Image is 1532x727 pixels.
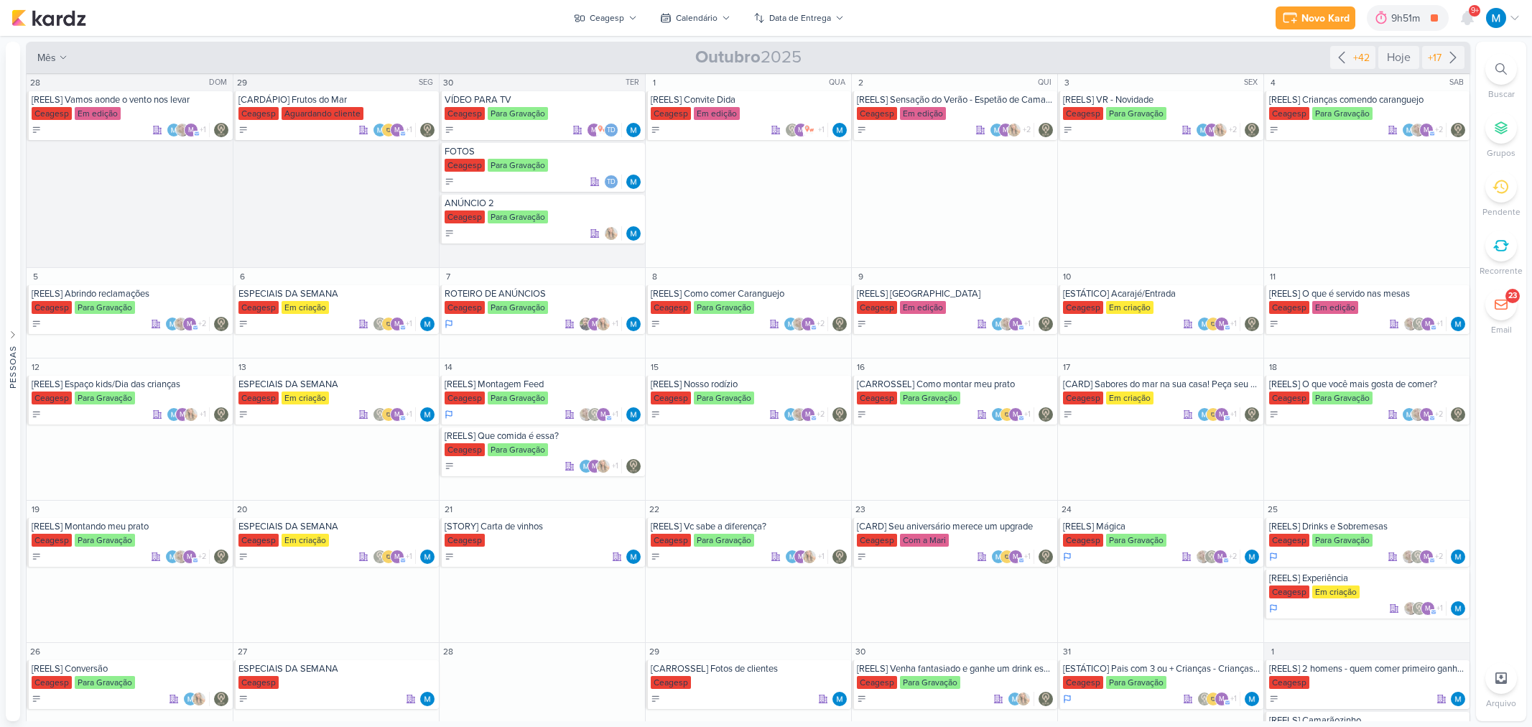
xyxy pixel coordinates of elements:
[1021,124,1031,136] span: +2
[373,317,416,331] div: Colaboradores: Leviê Agência de Marketing Digital, IDBOX - Agência de Design, mlegnaioli@gmail.co...
[857,125,867,135] div: A Fazer
[857,379,1054,390] div: [CARROSSEL] Como montar meu prato
[381,123,396,137] img: IDBOX - Agência de Design
[1269,392,1309,404] div: Ceagesp
[1266,360,1280,374] div: 18
[651,392,691,404] div: Ceagesp
[184,123,198,137] div: mlegnaioli@gmail.com
[420,407,435,422] img: MARIANA MIRANDA
[1402,123,1447,137] div: Colaboradores: MARIANA MIRANDA, Sarah Violante, mlegnaioli@gmail.com, Yasmin Yumi, Thais de carvalho
[1039,407,1053,422] img: Leviê Agência de Marketing Digital
[626,317,641,331] div: Responsável: MARIANA MIRANDA
[282,301,329,314] div: Em criação
[596,317,611,331] img: Yasmin Yumi
[1449,77,1468,88] div: SAB
[1204,123,1219,137] div: mlegnaioli@gmail.com
[647,75,661,90] div: 1
[238,107,279,120] div: Ceagesp
[1215,407,1229,422] div: mlegnaioli@gmail.com
[587,123,601,137] div: mlegnaioli@gmail.com
[445,318,453,330] div: Em Andamento
[238,288,436,300] div: ESPECIAIS DA SEMANA
[1063,301,1103,314] div: Ceagesp
[591,127,597,134] p: m
[1245,123,1259,137] div: Responsável: Leviê Agência de Marketing Digital
[647,360,661,374] div: 15
[1039,317,1053,331] img: Leviê Agência de Marketing Digital
[785,123,828,137] div: Colaboradores: Leviê Agência de Marketing Digital, mlegnaioli@gmail.com, ow se liga, Thais de car...
[1197,317,1212,331] img: MARIANA MIRANDA
[1403,317,1447,331] div: Colaboradores: Sarah Violante, Leviê Agência de Marketing Digital, mlegnaioli@gmail.com, Thais de...
[798,127,804,134] p: m
[6,42,20,721] button: Pessoas
[174,317,188,331] img: Sarah Violante
[579,317,593,331] img: Gabriel Bastos
[817,124,825,136] span: +1
[784,317,798,331] img: MARIANA MIRANDA
[214,407,228,422] div: Responsável: Leviê Agência de Marketing Digital
[792,407,807,422] img: Sarah Violante
[390,123,404,137] div: mlegnaioli@gmail.com
[626,175,641,189] img: MARIANA MIRANDA
[167,123,210,137] div: Colaboradores: MARIANA MIRANDA, Sarah Violante, mlegnaioli@gmail.com, Thais de carvalho
[607,127,616,134] p: Td
[1227,124,1237,136] span: +2
[1425,321,1431,328] p: m
[238,379,436,390] div: ESPECIAIS DA SEMANA
[1391,11,1424,26] div: 9h51m
[1434,124,1443,136] span: +2
[404,318,412,330] span: +1
[1063,288,1261,300] div: [ESTÁTICO] Acarajé/Entrada
[990,123,1004,137] img: MARIANA MIRANDA
[238,392,279,404] div: Ceagesp
[282,107,363,120] div: Aguardando cliente
[1266,269,1280,284] div: 11
[32,319,42,329] div: A Fazer
[1106,392,1153,404] div: Em criação
[784,407,828,422] div: Colaboradores: MARIANA MIRANDA, Sarah Violante, mlegnaioli@gmail.com, Yasmin Yumi, Thais de carvalho
[420,123,435,137] img: Leviê Agência de Marketing Digital
[445,159,485,172] div: Ceagesp
[651,288,848,300] div: [REELS] Como comer Caranguejo
[373,123,416,137] div: Colaboradores: MARIANA MIRANDA, IDBOX - Agência de Design, mlegnaioli@gmail.com, Thais de carvalho
[1197,407,1240,422] div: Colaboradores: MARIANA MIRANDA, IDBOX - Agência de Design, mlegnaioli@gmail.com, Thais de carvalho
[1350,50,1373,65] div: +42
[441,75,455,90] div: 30
[1008,407,1023,422] div: mlegnaioli@gmail.com
[1480,264,1523,277] p: Recorrente
[238,319,249,329] div: A Fazer
[1106,301,1153,314] div: Em criação
[445,409,453,420] div: Em Andamento
[694,107,740,120] div: Em edição
[445,228,455,239] div: A Fazer
[28,269,42,284] div: 5
[1487,147,1515,159] p: Grupos
[1038,77,1056,88] div: QUI
[37,50,56,65] span: mês
[805,321,811,328] p: m
[1039,317,1053,331] div: Responsável: Leviê Agência de Marketing Digital
[1003,127,1008,134] p: m
[282,392,329,404] div: Em criação
[373,317,387,331] img: Leviê Agência de Marketing Digital
[900,107,946,120] div: Em edição
[1269,288,1467,300] div: [REELS] O que é servido nas mesas
[167,407,181,422] img: MARIANA MIRANDA
[1402,407,1416,422] img: MARIANA MIRANDA
[445,177,455,187] div: A Fazer
[1245,317,1259,331] div: Responsável: Leviê Agência de Marketing Digital
[604,226,622,241] div: Colaboradores: Yasmin Yumi
[1206,407,1220,422] img: IDBOX - Agência de Design
[626,407,641,422] div: Responsável: MARIANA MIRANDA
[626,175,641,189] div: Responsável: MARIANA MIRANDA
[1412,317,1426,331] img: Leviê Agência de Marketing Digital
[802,123,817,137] img: ow se liga
[214,407,228,422] img: Leviê Agência de Marketing Digital
[381,407,396,422] img: IDBOX - Agência de Design
[75,392,135,404] div: Para Gravação
[604,123,618,137] div: Thais de carvalho
[651,319,661,329] div: A Fazer
[579,407,593,422] img: Sarah Violante
[404,409,412,420] span: +1
[857,392,897,404] div: Ceagesp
